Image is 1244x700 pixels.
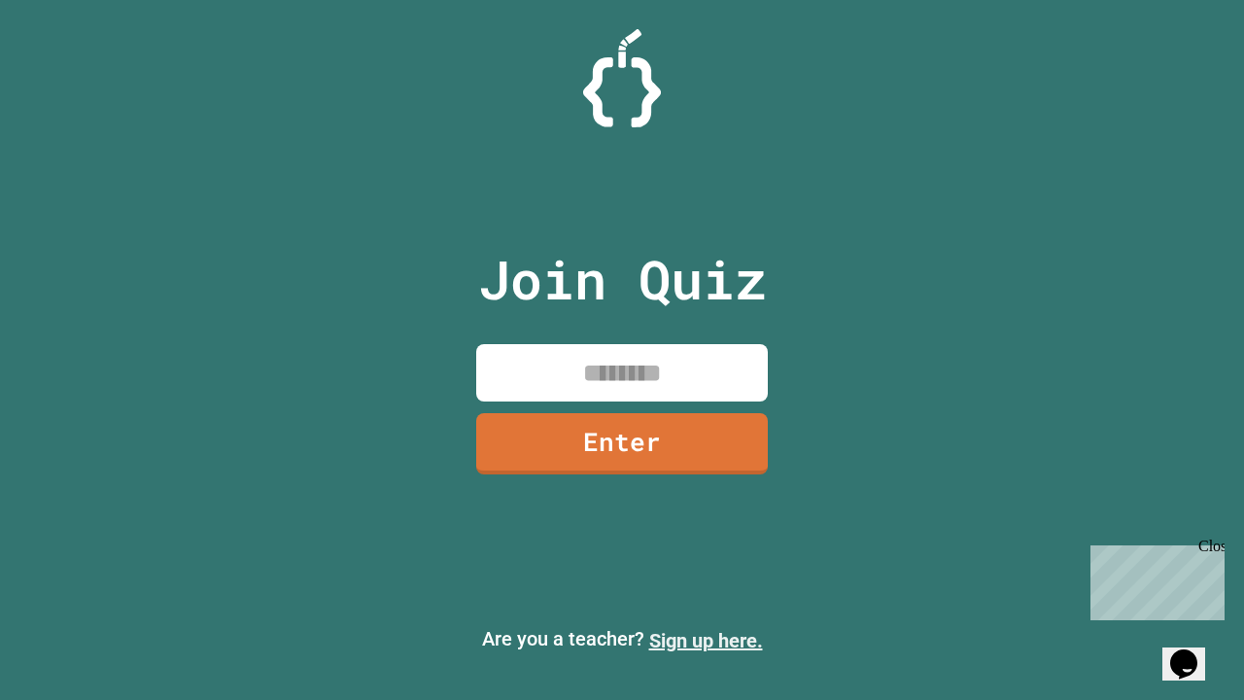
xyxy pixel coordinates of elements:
p: Join Quiz [478,239,767,320]
a: Sign up here. [649,629,763,652]
iframe: chat widget [1083,538,1225,620]
a: Enter [476,413,768,474]
img: Logo.svg [583,29,661,127]
p: Are you a teacher? [16,624,1228,655]
div: Chat with us now!Close [8,8,134,123]
iframe: chat widget [1162,622,1225,681]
